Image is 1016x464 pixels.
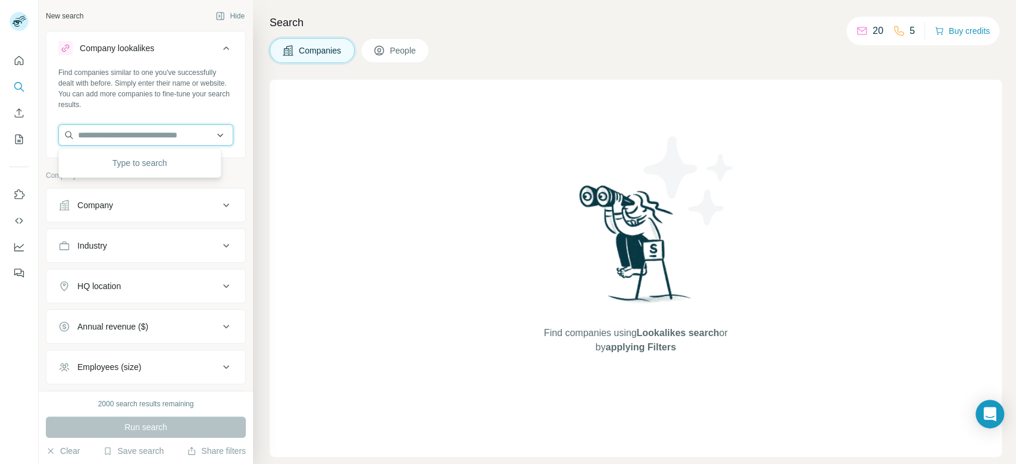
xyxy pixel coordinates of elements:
span: Lookalikes search [636,328,719,338]
button: Quick start [10,50,29,71]
button: Annual revenue ($) [46,312,245,341]
button: Dashboard [10,236,29,258]
span: Find companies using or by [540,326,731,355]
div: Type to search [61,151,218,175]
button: Buy credits [934,23,990,39]
div: HQ location [77,280,121,292]
img: Surfe Illustration - Woman searching with binoculars [574,182,698,315]
button: Search [10,76,29,98]
p: 5 [909,24,915,38]
p: 20 [873,24,883,38]
button: Clear [46,445,80,457]
span: applying Filters [605,342,676,352]
div: New search [46,11,83,21]
button: HQ location [46,272,245,300]
button: Feedback [10,262,29,284]
div: Employees (size) [77,361,141,373]
button: Hide [207,7,253,25]
button: Industry [46,231,245,260]
div: Company lookalikes [80,42,154,54]
span: People [390,45,417,57]
button: Company [46,191,245,220]
div: Annual revenue ($) [77,321,148,333]
span: Companies [299,45,342,57]
div: 2000 search results remaining [98,399,194,409]
button: Use Surfe API [10,210,29,231]
button: Share filters [187,445,246,457]
button: Use Surfe on LinkedIn [10,184,29,205]
div: Find companies similar to one you've successfully dealt with before. Simply enter their name or w... [58,67,233,110]
img: Surfe Illustration - Stars [636,127,743,234]
button: Enrich CSV [10,102,29,124]
p: Company information [46,170,246,181]
button: Company lookalikes [46,34,245,67]
button: Employees (size) [46,353,245,381]
div: Industry [77,240,107,252]
div: Company [77,199,113,211]
button: Save search [103,445,164,457]
h4: Search [270,14,1002,31]
button: My lists [10,128,29,150]
div: Open Intercom Messenger [976,400,1004,428]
